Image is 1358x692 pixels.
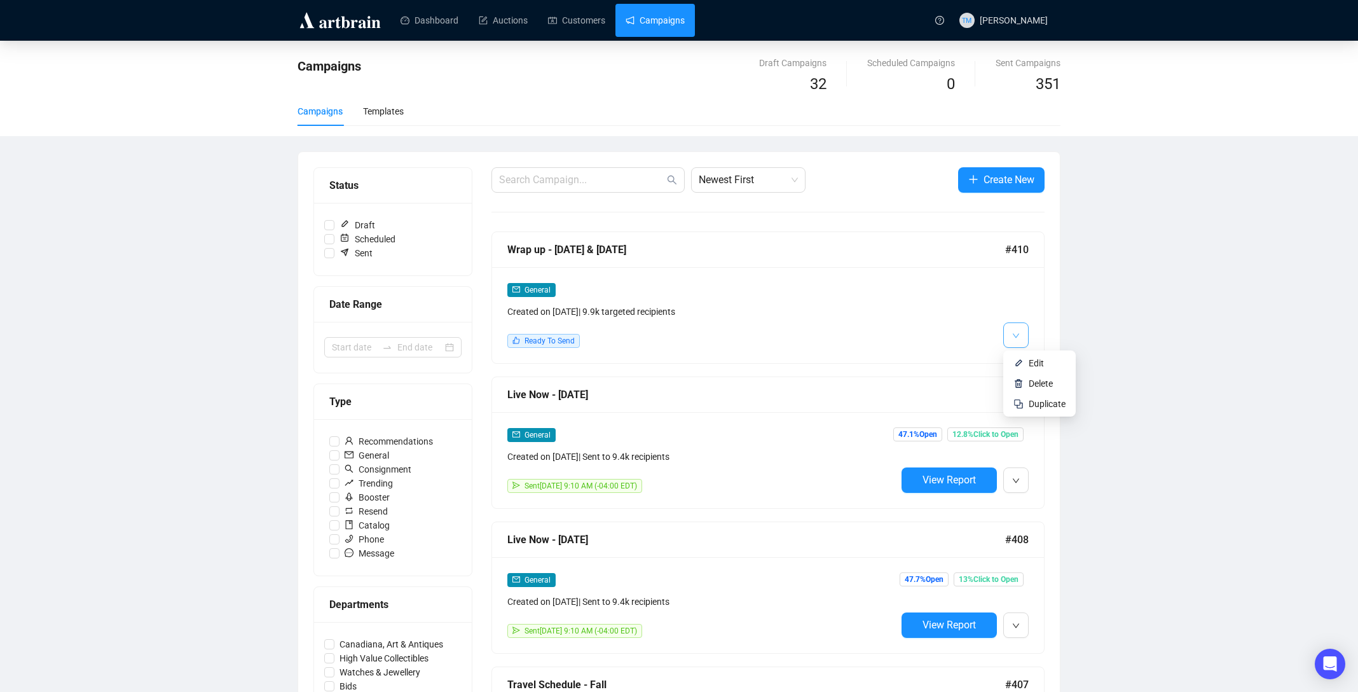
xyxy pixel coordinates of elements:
div: Live Now - [DATE] [507,387,1005,403]
span: search [667,175,677,185]
a: Wrap up - [DATE] & [DATE]#410mailGeneralCreated on [DATE]| 9.9k targeted recipientslikeReady To Send [491,232,1045,364]
span: Ready To Send [525,336,575,345]
button: View Report [902,467,997,493]
span: View Report [922,619,976,631]
img: svg+xml;base64,PHN2ZyB4bWxucz0iaHR0cDovL3d3dy53My5vcmcvMjAwMC9zdmciIHdpZHRoPSIyNCIgaGVpZ2h0PSIyNC... [1013,399,1024,409]
span: Duplicate [1029,399,1066,409]
span: Edit [1029,358,1044,368]
input: End date [397,340,442,354]
span: Catalog [340,518,395,532]
span: [PERSON_NAME] [980,15,1048,25]
a: Customers [548,4,605,37]
span: Phone [340,532,389,546]
div: Status [329,177,456,193]
span: send [512,626,520,634]
span: like [512,336,520,344]
span: Canadiana, Art & Antiques [334,637,448,651]
span: mail [345,450,353,459]
span: retweet [345,506,353,515]
span: Trending [340,476,398,490]
span: plus [968,174,978,184]
span: #410 [1005,242,1029,258]
span: Create New [984,172,1034,188]
button: Create New [958,167,1045,193]
button: View Report [902,612,997,638]
span: 0 [947,75,955,93]
span: book [345,520,353,529]
a: Live Now - [DATE]#409mailGeneralCreated on [DATE]| Sent to 9.4k recipientssendSent[DATE] 9:10 AM ... [491,377,1045,509]
span: user [345,436,353,445]
span: Campaigns [298,59,361,74]
div: Draft Campaigns [759,56,826,70]
span: phone [345,534,353,543]
span: 47.1% Open [893,427,942,441]
input: Start date [332,340,377,354]
span: Scheduled [334,232,401,246]
span: #408 [1005,532,1029,548]
span: Sent [334,246,378,260]
span: Watches & Jewellery [334,665,425,679]
div: Open Intercom Messenger [1315,649,1345,679]
a: Auctions [479,4,528,37]
div: Templates [363,104,404,118]
span: send [512,481,520,489]
span: High Value Collectibles [334,651,434,665]
div: Sent Campaigns [996,56,1060,70]
span: message [345,548,353,557]
span: Sent [DATE] 9:10 AM (-04:00 EDT) [525,626,637,635]
span: Draft [334,218,380,232]
img: svg+xml;base64,PHN2ZyB4bWxucz0iaHR0cDovL3d3dy53My5vcmcvMjAwMC9zdmciIHhtbG5zOnhsaW5rPSJodHRwOi8vd3... [1013,358,1024,368]
img: svg+xml;base64,PHN2ZyB4bWxucz0iaHR0cDovL3d3dy53My5vcmcvMjAwMC9zdmciIHhtbG5zOnhsaW5rPSJodHRwOi8vd3... [1013,378,1024,389]
div: Created on [DATE] | Sent to 9.4k recipients [507,595,896,609]
img: logo [298,10,383,31]
input: Search Campaign... [499,172,664,188]
a: Campaigns [626,4,685,37]
div: Departments [329,597,456,612]
span: search [345,464,353,473]
div: Created on [DATE] | 9.9k targeted recipients [507,305,896,319]
span: Resend [340,504,393,518]
span: mail [512,286,520,293]
span: General [340,448,394,462]
a: Dashboard [401,4,458,37]
span: Consignment [340,462,416,476]
span: Sent [DATE] 9:10 AM (-04:00 EDT) [525,481,637,490]
span: 47.7% Open [900,572,949,586]
span: mail [512,576,520,583]
span: General [525,576,551,585]
span: Message [340,546,399,560]
div: Campaigns [298,104,343,118]
div: Type [329,394,456,410]
span: TM [962,15,971,25]
span: Recommendations [340,434,438,448]
div: Wrap up - [DATE] & [DATE] [507,242,1005,258]
div: Live Now - [DATE] [507,532,1005,548]
span: rise [345,478,353,487]
span: General [525,286,551,294]
div: Scheduled Campaigns [867,56,955,70]
span: Newest First [699,168,798,192]
span: 351 [1036,75,1060,93]
span: Delete [1029,378,1053,389]
span: down [1012,477,1020,485]
div: Date Range [329,296,456,312]
div: Created on [DATE] | Sent to 9.4k recipients [507,450,896,464]
span: swap-right [382,342,392,352]
span: down [1012,332,1020,340]
span: General [525,431,551,439]
span: rocket [345,492,353,501]
span: to [382,342,392,352]
a: Live Now - [DATE]#408mailGeneralCreated on [DATE]| Sent to 9.4k recipientssendSent[DATE] 9:10 AM ... [491,522,1045,654]
span: 12.8% Click to Open [947,427,1024,441]
span: 32 [810,75,826,93]
span: 13% Click to Open [954,572,1024,586]
span: mail [512,431,520,438]
span: Booster [340,490,395,504]
span: down [1012,622,1020,630]
span: question-circle [935,16,944,25]
span: View Report [922,474,976,486]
